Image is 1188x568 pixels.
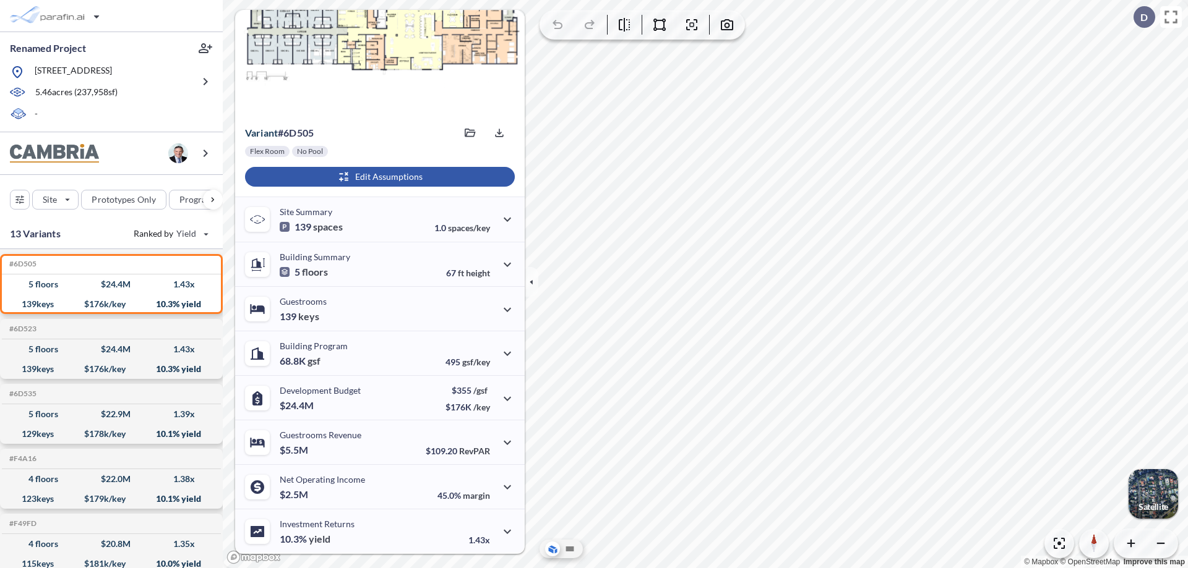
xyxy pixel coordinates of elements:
[10,41,86,55] p: Renamed Project
[302,266,328,278] span: floors
[124,224,217,244] button: Ranked by Yield
[250,146,285,156] p: Flex Room
[280,444,310,456] p: $5.5M
[7,454,37,463] h5: Click to copy the code
[1024,557,1058,566] a: Mapbox
[466,268,490,278] span: height
[280,399,316,412] p: $24.4M
[298,310,319,323] span: keys
[245,167,515,187] button: Edit Assumptions
[280,519,355,529] p: Investment Returns
[280,385,361,396] p: Development Budget
[179,193,214,206] p: Program
[10,144,99,163] img: BrandImage
[35,64,112,80] p: [STREET_ADDRESS]
[10,226,61,241] p: 13 Variants
[445,402,490,412] p: $176K
[448,223,490,233] span: spaces/key
[280,488,310,501] p: $2.5M
[463,490,490,501] span: margin
[168,143,188,163] img: user logo
[309,533,330,545] span: yield
[280,430,361,440] p: Guestrooms Revenue
[1060,557,1120,566] a: OpenStreetMap
[7,519,37,528] h5: Click to copy the code
[297,146,323,156] p: No Pool
[458,268,464,278] span: ft
[1129,469,1178,519] img: Switcher Image
[169,190,236,210] button: Program
[280,221,343,233] p: 139
[280,266,328,278] p: 5
[445,357,490,367] p: 495
[280,206,332,217] p: Site Summary
[545,541,560,556] button: Aerial View
[7,260,37,268] h5: Click to copy the code
[226,550,281,564] a: Mapbox homepage
[437,490,490,501] p: 45.0%
[7,389,37,398] h5: Click to copy the code
[434,223,490,233] p: 1.0
[1129,469,1178,519] button: Switcher ImageSatellite
[313,221,343,233] span: spaces
[35,86,118,100] p: 5.46 acres ( 237,958 sf)
[1138,502,1168,512] p: Satellite
[308,355,321,367] span: gsf
[473,385,488,396] span: /gsf
[35,108,38,122] p: -
[562,541,577,556] button: Site Plan
[176,227,197,240] span: Yield
[1124,557,1185,566] a: Improve this map
[280,474,365,485] p: Net Operating Income
[280,252,350,262] p: Building Summary
[7,324,37,333] h5: Click to copy the code
[280,310,319,323] p: 139
[245,127,314,139] p: # 6d505
[280,341,348,351] p: Building Program
[459,446,490,456] span: RevPAR
[473,402,490,412] span: /key
[43,193,57,206] p: Site
[280,533,330,545] p: 10.3%
[280,296,327,307] p: Guestrooms
[468,535,490,545] p: 1.43x
[446,268,490,278] p: 67
[245,127,278,138] span: Variant
[1140,12,1148,23] p: D
[445,385,490,396] p: $355
[81,190,166,210] button: Prototypes Only
[32,190,79,210] button: Site
[462,357,490,367] span: gsf/key
[280,355,321,367] p: 68.8K
[426,446,490,456] p: $109.20
[92,193,156,206] p: Prototypes Only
